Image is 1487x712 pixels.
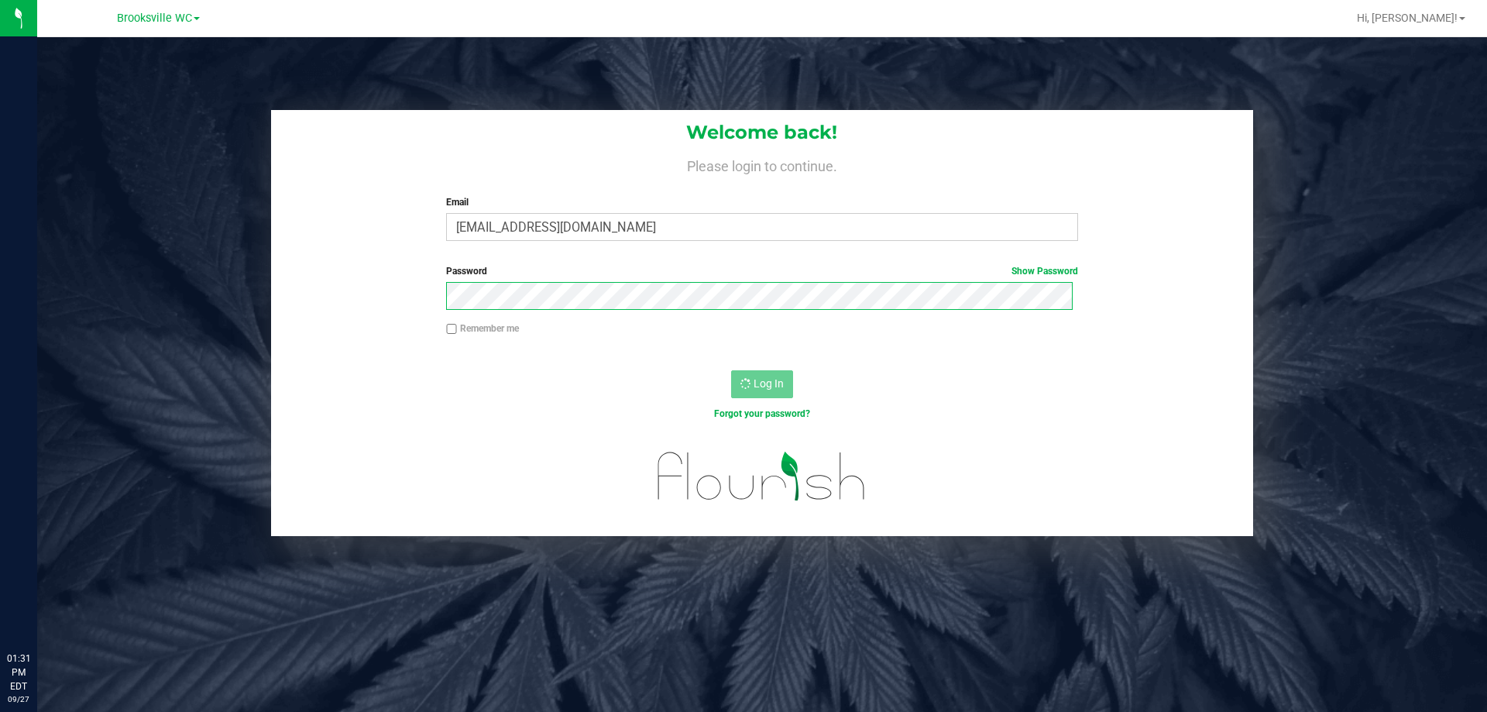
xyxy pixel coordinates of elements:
[271,155,1253,174] h4: Please login to continue.
[271,122,1253,143] h1: Welcome back!
[446,195,1077,209] label: Email
[754,377,784,390] span: Log In
[446,266,487,277] span: Password
[1011,266,1078,277] a: Show Password
[446,324,457,335] input: Remember me
[7,652,30,693] p: 01:31 PM EDT
[7,693,30,705] p: 09/27
[446,322,519,335] label: Remember me
[731,370,793,398] button: Log In
[117,12,192,25] span: Brooksville WC
[1357,12,1458,24] span: Hi, [PERSON_NAME]!
[639,437,884,516] img: flourish_logo.svg
[714,408,810,419] a: Forgot your password?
